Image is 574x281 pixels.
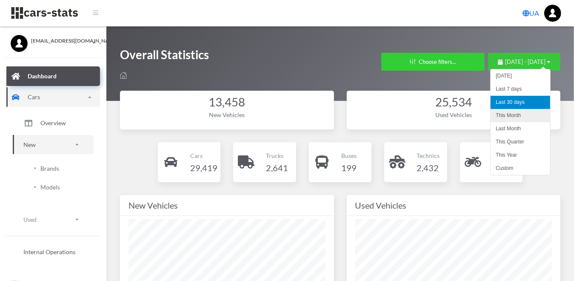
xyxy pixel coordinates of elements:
a: Dashboard [6,66,100,86]
a: [EMAIL_ADDRESS][DOMAIN_NAME] [11,35,96,45]
img: ... [544,5,561,22]
div: Used Vehicles [355,198,552,212]
img: navbar brand [11,6,79,20]
p: Trucks [266,150,288,161]
h4: 2,432 [417,161,440,175]
div: Used Vehicles [355,110,552,119]
a: Cars [6,87,100,107]
h1: Overall Statistics [120,47,209,67]
li: This Quarter [491,135,550,149]
button: [DATE] - [DATE] [488,53,560,71]
li: Custom [491,162,550,175]
span: Models [40,183,60,192]
span: Overview [40,118,66,127]
li: [DATE] [491,69,550,83]
div: New Vehicles [129,198,326,212]
h4: 199 [341,161,357,175]
a: Internal Operations [13,243,94,261]
a: Overview [13,112,94,134]
li: Last 7 days [491,83,550,96]
h4: 29,419 [190,161,217,175]
p: Technics [417,150,440,161]
span: Brands [40,164,59,173]
li: Last 30 days [491,96,550,109]
p: Buses [341,150,357,161]
li: This Month [491,109,550,122]
a: New [13,135,94,154]
p: Used [23,214,37,225]
div: New Vehicles [129,110,326,119]
button: Choose filters... [381,53,485,71]
span: Internal Operations [23,247,75,256]
p: New [23,139,36,150]
span: [DATE] - [DATE] [505,58,546,65]
div: 13,458 [129,94,326,111]
a: Used [13,210,94,229]
p: Cars [190,150,217,161]
li: Last Month [491,122,550,135]
p: Cars [28,92,40,102]
a: Brands [19,160,87,177]
span: [EMAIL_ADDRESS][DOMAIN_NAME] [31,37,96,45]
div: 25,534 [355,94,552,111]
a: Models [19,178,87,196]
a: UA [519,5,543,22]
h4: 2,641 [266,161,288,175]
p: Dashboard [28,71,57,81]
li: This Year [491,149,550,162]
